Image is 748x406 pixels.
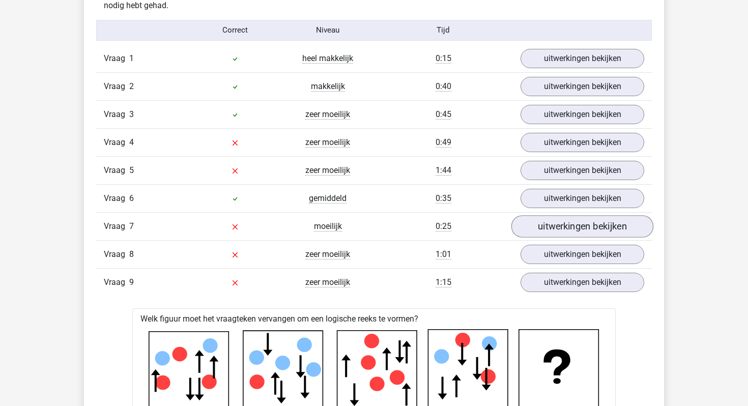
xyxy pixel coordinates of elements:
[129,81,134,91] span: 2
[189,24,282,36] div: Correct
[305,277,350,287] span: zeer moeilijk
[129,137,134,147] span: 4
[521,161,644,180] a: uitwerkingen bekijken
[104,52,129,65] span: Vraag
[129,109,134,119] span: 3
[521,105,644,124] a: uitwerkingen bekijken
[104,108,129,121] span: Vraag
[436,249,451,259] span: 1:01
[104,220,129,233] span: Vraag
[104,164,129,177] span: Vraag
[104,276,129,288] span: Vraag
[104,136,129,149] span: Vraag
[374,24,513,36] div: Tijd
[129,53,134,63] span: 1
[309,193,347,204] span: gemiddeld
[521,77,644,96] a: uitwerkingen bekijken
[129,277,134,287] span: 9
[436,81,451,92] span: 0:40
[281,24,374,36] div: Niveau
[436,277,451,287] span: 1:15
[302,53,353,64] span: heel makkelijk
[436,109,451,120] span: 0:45
[129,249,134,259] span: 8
[436,165,451,176] span: 1:44
[521,133,644,152] a: uitwerkingen bekijken
[521,245,644,264] a: uitwerkingen bekijken
[521,273,644,292] a: uitwerkingen bekijken
[521,189,644,208] a: uitwerkingen bekijken
[104,192,129,205] span: Vraag
[436,137,451,148] span: 0:49
[129,165,134,175] span: 5
[104,80,129,93] span: Vraag
[305,137,350,148] span: zeer moeilijk
[521,49,644,68] a: uitwerkingen bekijken
[305,165,350,176] span: zeer moeilijk
[436,53,451,64] span: 0:15
[436,193,451,204] span: 0:35
[314,221,342,231] span: moeilijk
[311,81,345,92] span: makkelijk
[305,249,350,259] span: zeer moeilijk
[305,109,350,120] span: zeer moeilijk
[129,193,134,203] span: 6
[104,248,129,260] span: Vraag
[129,221,134,231] span: 7
[511,215,653,238] a: uitwerkingen bekijken
[436,221,451,231] span: 0:25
